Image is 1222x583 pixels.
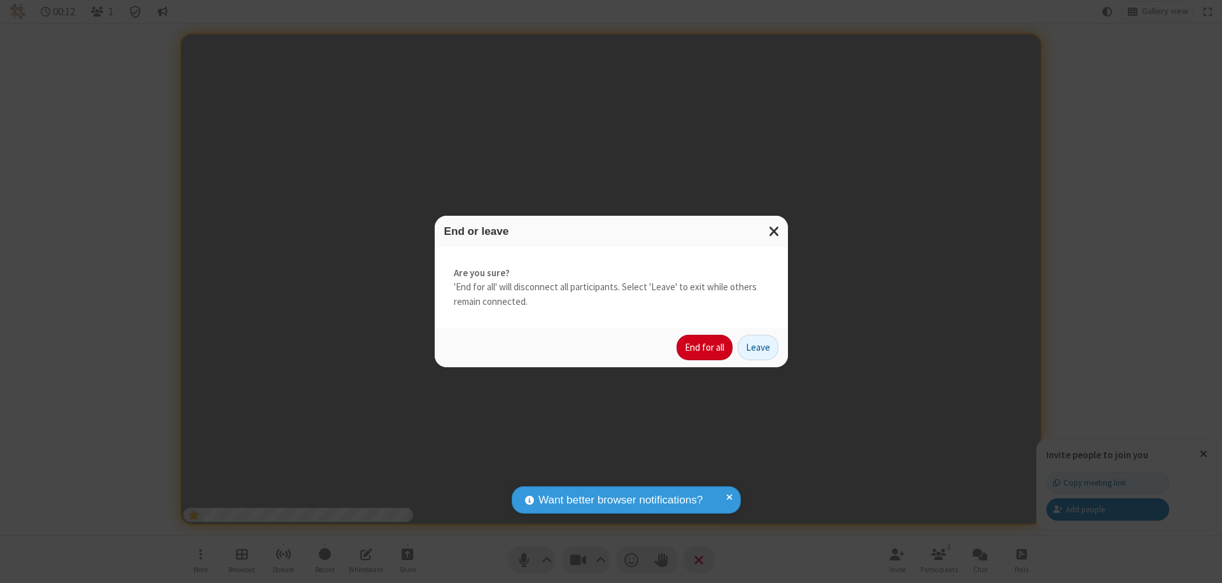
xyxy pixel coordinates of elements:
h3: End or leave [444,225,778,237]
span: Want better browser notifications? [538,492,703,509]
button: Leave [738,335,778,360]
button: End for all [677,335,733,360]
strong: Are you sure? [454,266,769,281]
div: 'End for all' will disconnect all participants. Select 'Leave' to exit while others remain connec... [435,247,788,328]
button: Close modal [761,216,788,247]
